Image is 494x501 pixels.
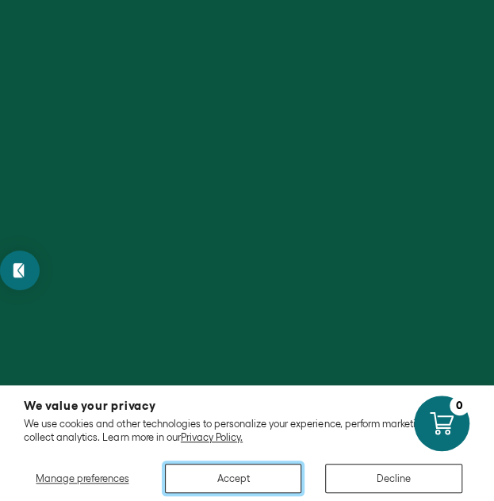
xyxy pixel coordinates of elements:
[450,396,469,415] div: 0
[24,464,141,493] button: Manage preferences
[24,418,470,444] p: We use cookies and other technologies to personalize your experience, perform marketing, and coll...
[181,431,243,443] a: Privacy Policy.
[165,464,302,493] button: Accept
[24,400,470,411] h2: We value your privacy
[36,472,128,484] span: Manage preferences
[325,464,462,493] button: Decline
